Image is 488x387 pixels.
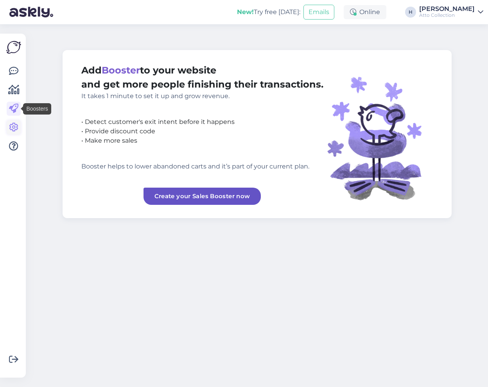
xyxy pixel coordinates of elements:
div: It takes 1 minute to set it up and grow revenue. [81,91,323,101]
button: Emails [303,5,334,20]
div: Boosters [23,103,51,115]
a: [PERSON_NAME]Atto Collection [419,6,483,18]
div: Try free [DATE]: [237,7,300,17]
div: H [405,7,416,18]
div: Online [344,5,386,19]
a: Create your Sales Booster now [144,188,261,205]
div: • Make more sales [81,136,323,145]
div: Add to your website and get more people finishing their transactions. [81,63,323,101]
span: Booster [102,64,140,76]
img: Askly Logo [6,40,21,55]
div: • Detect customer's exit intent before it happens [81,117,323,127]
img: illustration [323,63,433,205]
div: Atto Collection [419,12,475,18]
b: New! [237,8,254,16]
div: [PERSON_NAME] [419,6,475,12]
div: • Provide discount code [81,127,323,136]
div: Booster helps to lower abandoned carts and it’s part of your current plan. [81,162,323,171]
